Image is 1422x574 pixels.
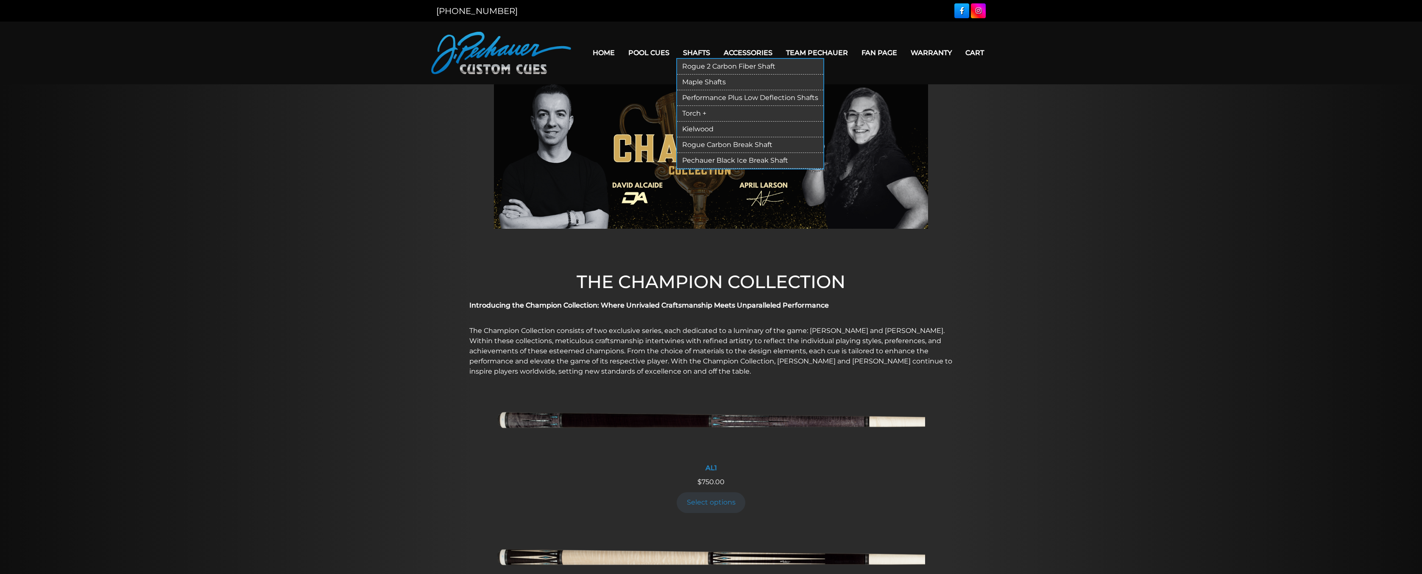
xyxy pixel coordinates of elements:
[469,326,953,377] p: The Champion Collection consists of two exclusive series, each dedicated to a luminary of the gam...
[959,42,991,64] a: Cart
[431,32,571,74] img: Pechauer Custom Cues
[677,153,823,169] a: Pechauer Black Ice Break Shaft
[697,478,725,486] span: 750.00
[677,122,823,137] a: Kielwood
[855,42,904,64] a: Fan Page
[697,478,702,486] span: $
[717,42,779,64] a: Accessories
[904,42,959,64] a: Warranty
[677,59,823,75] a: Rogue 2 Carbon Fiber Shaft
[677,492,745,513] a: Add to cart: “AL1”
[622,42,676,64] a: Pool Cues
[677,90,823,106] a: Performance Plus Low Deflection Shafts
[677,106,823,122] a: Torch +
[677,75,823,90] a: Maple Shafts
[436,6,518,16] a: [PHONE_NUMBER]
[497,388,925,459] img: AL1
[677,137,823,153] a: Rogue Carbon Break Shaft
[779,42,855,64] a: Team Pechauer
[497,388,925,477] a: AL1 AL1
[469,301,829,309] strong: Introducing the Champion Collection: Where Unrivaled Craftsmanship Meets Unparalleled Performance
[676,42,717,64] a: Shafts
[497,464,925,472] div: AL1
[586,42,622,64] a: Home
